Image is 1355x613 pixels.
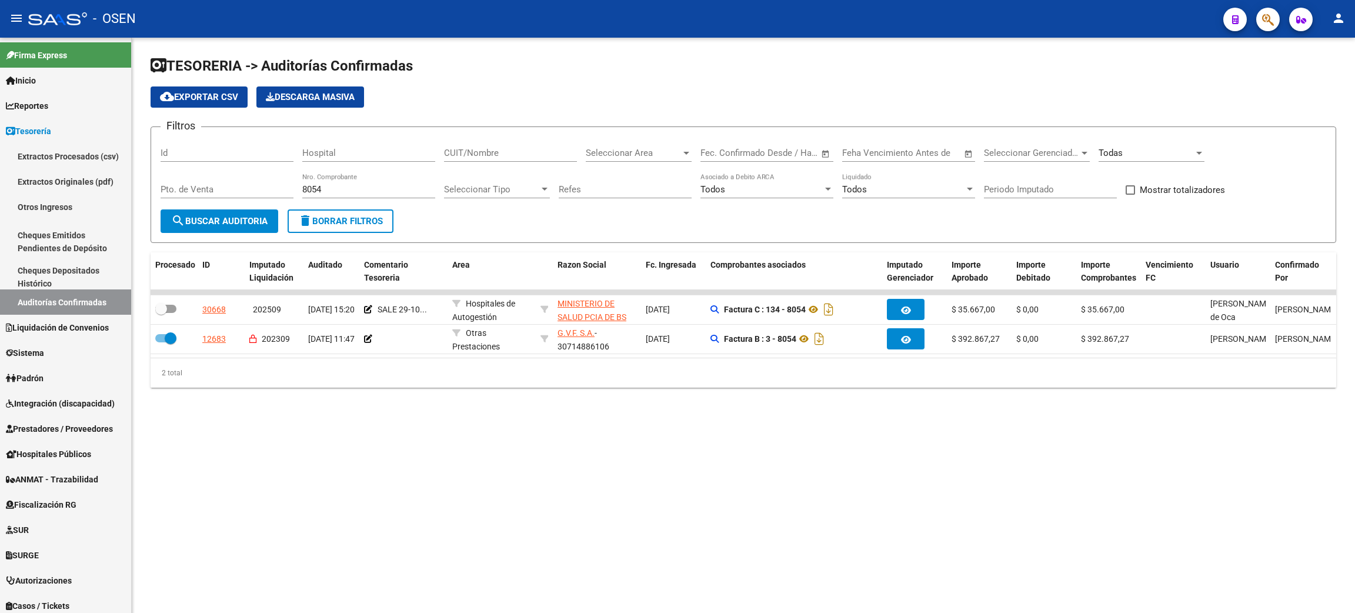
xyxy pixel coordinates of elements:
[288,209,393,233] button: Borrar Filtros
[308,305,355,314] span: [DATE] 15:20
[952,334,1000,344] span: $ 392.867,27
[6,473,98,486] span: ANMAT - Trazabilidad
[1146,260,1193,283] span: Vencimiento FC
[947,252,1012,291] datatable-header-cell: Importe Aprobado
[1099,148,1123,158] span: Todas
[952,305,995,314] span: $ 35.667,00
[1016,305,1039,314] span: $ 0,00
[984,148,1079,158] span: Seleccionar Gerenciador
[161,209,278,233] button: Buscar Auditoria
[249,260,293,283] span: Imputado Liquidación
[1206,252,1270,291] datatable-header-cell: Usuario
[952,260,988,283] span: Importe Aprobado
[202,260,210,269] span: ID
[1012,252,1076,291] datatable-header-cell: Importe Debitado
[1081,334,1129,344] span: $ 392.867,27
[452,260,470,269] span: Area
[6,125,51,138] span: Tesorería
[303,252,359,291] datatable-header-cell: Auditado
[6,372,44,385] span: Padrón
[6,397,115,410] span: Integración (discapacidad)
[1016,334,1039,344] span: $ 0,00
[821,300,836,319] i: Descargar documento
[298,216,383,226] span: Borrar Filtros
[724,305,806,314] strong: Factura C : 134 - 8054
[558,299,626,335] span: MINISTERIO DE SALUD PCIA DE BS AS
[1275,260,1319,283] span: Confirmado Por
[448,252,536,291] datatable-header-cell: Area
[700,148,748,158] input: Fecha inicio
[558,328,595,338] span: G.V.F. S.A.
[202,303,226,317] div: 30668
[9,11,24,25] mat-icon: menu
[452,328,500,351] span: Otras Prestaciones
[1331,11,1346,25] mat-icon: person
[819,147,833,161] button: Open calendar
[160,92,238,102] span: Exportar CSV
[161,118,201,134] h3: Filtros
[151,252,198,291] datatable-header-cell: Procesado
[882,252,947,291] datatable-header-cell: Imputado Gerenciador
[6,99,48,112] span: Reportes
[6,599,69,612] span: Casos / Tickets
[364,260,408,283] span: Comentario Tesoreria
[93,6,136,32] span: - OSEN
[6,74,36,87] span: Inicio
[1081,305,1124,314] span: $ 35.667,00
[171,214,185,228] mat-icon: search
[1315,573,1343,601] iframe: Intercom live chat
[253,305,281,314] span: 202509
[724,334,796,344] strong: Factura B : 3 - 8054
[1016,260,1050,283] span: Importe Debitado
[444,184,539,195] span: Seleccionar Tipo
[1076,252,1141,291] datatable-header-cell: Importe Comprobantes
[646,260,696,269] span: Fc. Ingresada
[151,58,413,74] span: TESORERIA -> Auditorías Confirmadas
[887,260,933,283] span: Imputado Gerenciador
[202,332,226,346] div: 12683
[842,184,867,195] span: Todos
[558,327,636,351] div: - 30714886106
[641,252,706,291] datatable-header-cell: Fc. Ingresada
[646,305,670,314] span: [DATE]
[1081,260,1136,283] span: Importe Comprobantes
[6,448,91,461] span: Hospitales Públicos
[198,252,245,291] datatable-header-cell: ID
[6,574,72,587] span: Autorizaciones
[6,422,113,435] span: Prestadores / Proveedores
[151,358,1336,388] div: 2 total
[160,89,174,104] mat-icon: cloud_download
[558,260,606,269] span: Razon Social
[359,252,448,291] datatable-header-cell: Comentario Tesoreria
[812,329,827,348] i: Descargar documento
[706,252,882,291] datatable-header-cell: Comprobantes asociados
[962,147,976,161] button: Open calendar
[155,260,195,269] span: Procesado
[700,184,725,195] span: Todos
[6,524,29,537] span: SUR
[6,321,109,334] span: Liquidación de Convenios
[378,305,427,314] span: SALE 29-10...
[6,347,44,359] span: Sistema
[1210,334,1273,344] span: [PERSON_NAME]
[646,334,670,344] span: [DATE]
[558,297,636,322] div: - 30626983398
[151,86,248,108] button: Exportar CSV
[710,260,806,269] span: Comprobantes asociados
[1210,299,1273,322] span: [PERSON_NAME] de Oca
[6,498,76,511] span: Fiscalización RG
[6,549,39,562] span: SURGE
[586,148,681,158] span: Seleccionar Area
[759,148,816,158] input: Fecha fin
[245,252,303,291] datatable-header-cell: Imputado Liquidación
[266,92,355,102] span: Descarga Masiva
[171,216,268,226] span: Buscar Auditoria
[6,49,67,62] span: Firma Express
[298,214,312,228] mat-icon: delete
[1275,334,1338,344] span: [PERSON_NAME]
[1141,252,1206,291] datatable-header-cell: Vencimiento FC
[256,86,364,108] button: Descarga Masiva
[308,334,355,344] span: [DATE] 11:47
[1140,183,1225,197] span: Mostrar totalizadores
[553,252,641,291] datatable-header-cell: Razon Social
